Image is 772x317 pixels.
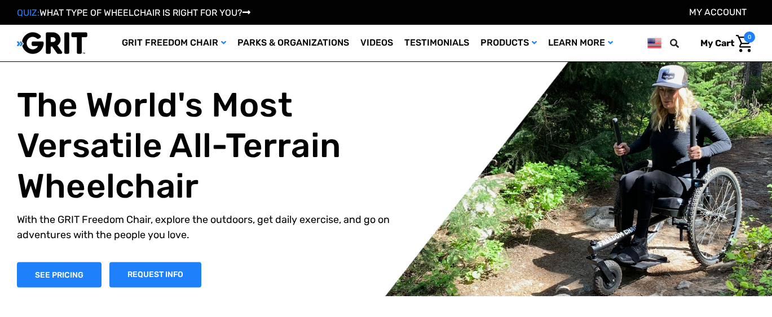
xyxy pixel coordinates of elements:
[17,7,39,18] span: QUIZ:
[17,85,395,207] h1: The World's Most Versatile All-Terrain Wheelchair
[17,7,250,18] a: QUIZ:WHAT TYPE OF WHEELCHAIR IS RIGHT FOR YOU?
[232,25,355,61] a: Parks & Organizations
[116,25,232,61] a: GRIT Freedom Chair
[736,35,752,52] img: Cart
[647,36,661,50] img: us.png
[675,32,692,55] input: Search
[399,25,475,61] a: Testimonials
[17,212,395,243] p: With the GRIT Freedom Chair, explore the outdoors, get daily exercise, and go on adventures with ...
[475,25,542,61] a: Products
[109,262,201,287] a: Slide number 1, Request Information
[17,32,87,55] img: GRIT All-Terrain Wheelchair and Mobility Equipment
[700,38,734,48] span: My Cart
[17,262,102,287] a: Shop Now
[689,7,747,17] a: Account
[355,25,399,61] a: Videos
[542,25,619,61] a: Learn More
[744,32,755,43] span: 0
[692,32,755,55] a: Cart with 0 items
